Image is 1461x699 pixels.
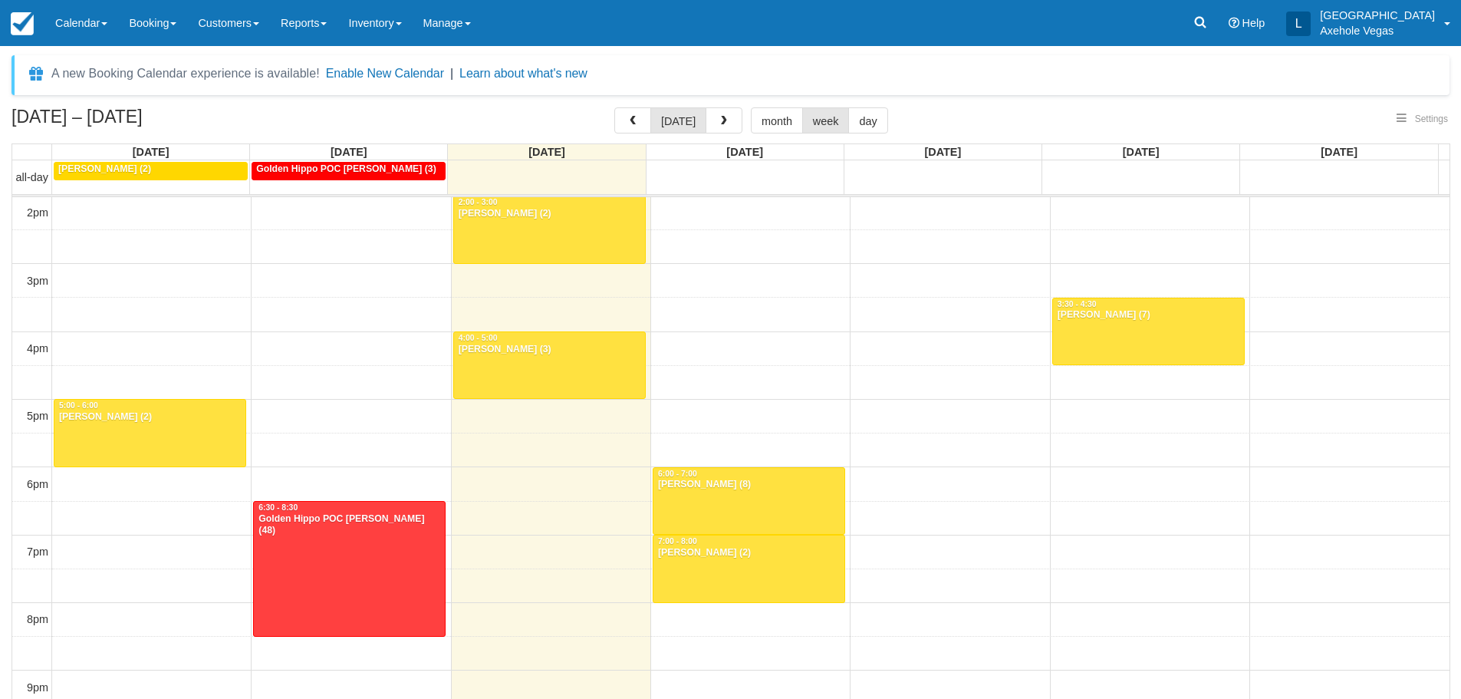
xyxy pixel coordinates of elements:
[252,162,446,180] a: Golden Hippo POC [PERSON_NAME] (3)
[459,334,498,342] span: 4:00 - 5:00
[1286,12,1311,36] div: L
[11,12,34,35] img: checkfront-main-nav-mini-logo.png
[27,410,48,422] span: 5pm
[1320,8,1435,23] p: [GEOGRAPHIC_DATA]
[12,107,206,136] h2: [DATE] – [DATE]
[258,503,298,512] span: 6:30 - 8:30
[253,501,446,637] a: 6:30 - 8:30Golden Hippo POC [PERSON_NAME] (48)
[453,196,646,263] a: 2:00 - 3:00[PERSON_NAME] (2)
[27,206,48,219] span: 2pm
[133,146,169,158] span: [DATE]
[54,399,246,467] a: 5:00 - 6:00[PERSON_NAME] (2)
[27,342,48,354] span: 4pm
[653,535,845,602] a: 7:00 - 8:00[PERSON_NAME] (2)
[331,146,367,158] span: [DATE]
[256,163,436,174] span: Golden Hippo POC [PERSON_NAME] (3)
[258,513,441,538] div: Golden Hippo POC [PERSON_NAME] (48)
[459,67,587,80] a: Learn about what's new
[1242,17,1265,29] span: Help
[27,681,48,694] span: 9pm
[653,467,845,535] a: 6:00 - 7:00[PERSON_NAME] (8)
[27,613,48,625] span: 8pm
[657,547,841,559] div: [PERSON_NAME] (2)
[657,479,841,491] div: [PERSON_NAME] (8)
[54,162,248,180] a: [PERSON_NAME] (2)
[453,331,646,399] a: 4:00 - 5:00[PERSON_NAME] (3)
[27,478,48,490] span: 6pm
[1058,300,1097,308] span: 3:30 - 4:30
[1321,146,1357,158] span: [DATE]
[59,401,98,410] span: 5:00 - 6:00
[1123,146,1160,158] span: [DATE]
[726,146,763,158] span: [DATE]
[58,411,242,424] div: [PERSON_NAME] (2)
[27,275,48,287] span: 3pm
[528,146,565,158] span: [DATE]
[802,107,850,134] button: week
[751,107,803,134] button: month
[458,344,641,356] div: [PERSON_NAME] (3)
[1387,108,1457,130] button: Settings
[1320,23,1435,38] p: Axehole Vegas
[458,208,641,220] div: [PERSON_NAME] (2)
[459,198,498,206] span: 2:00 - 3:00
[450,67,453,80] span: |
[925,146,962,158] span: [DATE]
[1415,114,1448,124] span: Settings
[51,64,320,83] div: A new Booking Calendar experience is available!
[650,107,706,134] button: [DATE]
[326,66,444,81] button: Enable New Calendar
[1052,298,1245,365] a: 3:30 - 4:30[PERSON_NAME] (7)
[1229,18,1239,28] i: Help
[58,163,151,174] span: [PERSON_NAME] (2)
[27,546,48,558] span: 7pm
[848,107,887,134] button: day
[658,470,697,478] span: 6:00 - 7:00
[658,537,697,546] span: 7:00 - 8:00
[1057,309,1240,321] div: [PERSON_NAME] (7)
